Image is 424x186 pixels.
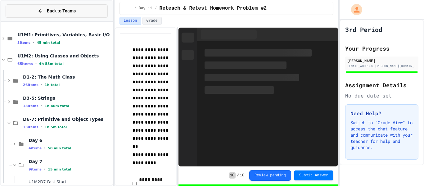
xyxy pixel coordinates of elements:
span: • [41,125,42,129]
button: Grade [142,17,162,25]
span: 1h 40m total [45,104,69,108]
span: Day 6 [29,138,111,143]
span: • [44,167,45,172]
span: 45 min total [37,41,60,45]
span: • [41,103,42,108]
button: Submit Answer [294,170,333,180]
span: 10 [240,173,244,178]
span: 1h 5m total [45,125,67,129]
span: 26 items [23,83,38,87]
h3: Need Help? [350,110,413,117]
button: Review pending [249,170,291,181]
span: Day 11 [139,6,152,11]
span: Back to Teams [47,8,76,14]
span: 9 items [29,167,42,171]
span: 50 min total [48,146,71,150]
span: Day 7 [29,159,111,164]
span: 10 [229,172,236,179]
span: / [155,6,157,11]
span: 65 items [17,62,33,66]
span: D3-5: Strings [23,95,111,101]
span: • [33,40,34,45]
span: • [35,61,37,66]
span: 13 items [23,125,38,129]
span: Reteach & Retest Homework Problem #2 [160,5,267,12]
span: Submit Answer [299,173,328,178]
span: 15 min total [48,167,71,171]
h2: Assignment Details [345,81,418,89]
button: Back to Teams [6,4,108,18]
span: U1M2D7 Fast Start [29,179,111,185]
div: [PERSON_NAME] [347,58,417,63]
span: • [41,82,42,87]
p: Switch to "Grade View" to access the chat feature and communicate with your teacher for help and ... [350,120,413,151]
span: / [237,173,239,178]
span: 3 items [17,41,30,45]
span: D6-7: Primitive and Object Types [23,116,111,122]
span: 13 items [23,104,38,108]
button: Lesson [120,17,141,25]
h2: Your Progress [345,44,418,53]
span: D1-2: The Math Class [23,74,111,80]
h1: 3rd Period [345,25,382,34]
div: My Account [345,2,364,17]
span: U1M2: Using Classes and Objects [17,53,111,59]
span: U1M1: Primitives, Variables, Basic I/O [17,32,111,38]
span: ... [125,6,132,11]
div: No due date set [345,92,418,99]
span: 4 items [29,146,42,150]
span: 1h total [45,83,60,87]
span: / [134,6,136,11]
span: 4h 55m total [39,62,64,66]
span: • [44,146,45,151]
div: [EMAIL_ADDRESS][PERSON_NAME][DOMAIN_NAME] [347,64,417,68]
